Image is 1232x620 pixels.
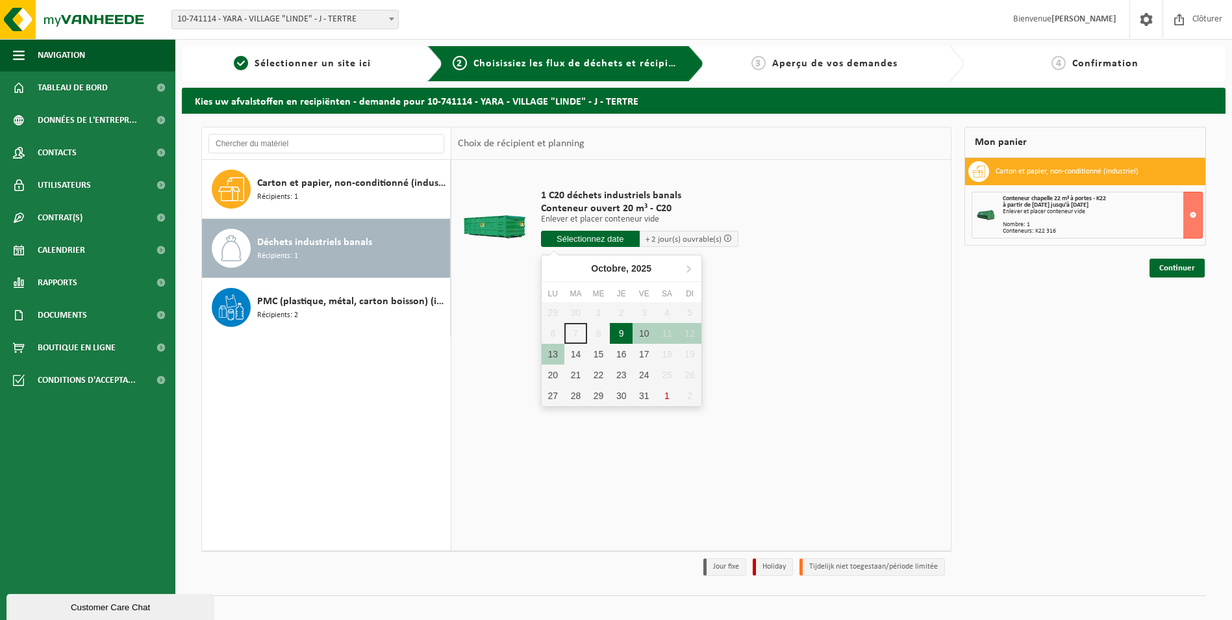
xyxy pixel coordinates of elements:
span: Données de l'entrepr... [38,104,137,136]
span: Confirmation [1072,58,1138,69]
span: Utilisateurs [38,169,91,201]
input: Chercher du matériel [208,134,444,153]
span: Récipients: 1 [257,191,298,203]
div: 9 [610,323,633,344]
button: Carton et papier, non-conditionné (industriel) Récipients: 1 [202,160,451,219]
span: + 2 jour(s) ouvrable(s) [646,235,722,244]
a: 1Sélectionner un site ici [188,56,417,71]
span: 1 [234,56,248,70]
button: PMC (plastique, métal, carton boisson) (industriel) Récipients: 2 [202,278,451,337]
span: Carton et papier, non-conditionné (industriel) [257,175,447,191]
span: Contrat(s) [38,201,82,234]
div: Mon panier [964,127,1206,158]
div: 20 [542,365,564,385]
div: Je [610,287,633,300]
h2: Kies uw afvalstoffen en recipiënten - demande pour 10-741114 - YARA - VILLAGE "LINDE" - J - TERTRE [182,88,1226,113]
div: 23 [610,365,633,385]
div: 27 [542,385,564,406]
div: 24 [633,365,655,385]
span: Déchets industriels banals [257,235,372,250]
strong: à partir de [DATE] jusqu'à [DATE] [1003,201,1088,209]
iframe: chat widget [6,591,217,620]
div: 22 [587,365,610,385]
span: Aperçu de vos demandes [772,58,898,69]
span: Boutique en ligne [38,331,116,364]
div: 21 [564,365,587,385]
div: 17 [633,344,655,365]
span: Choisissiez les flux de déchets et récipients [473,58,690,69]
div: Lu [542,287,564,300]
span: PMC (plastique, métal, carton boisson) (industriel) [257,294,447,309]
div: Conteneurs: K22 316 [1003,228,1202,235]
span: 1 C20 déchets industriels banals [541,189,738,202]
span: Conteneur ouvert 20 m³ - C20 [541,202,738,215]
i: 2025 [631,264,651,273]
div: 31 [633,385,655,406]
p: Enlever et placer conteneur vide [541,215,738,224]
h3: Carton et papier, non-conditionné (industriel) [996,161,1138,182]
span: Documents [38,299,87,331]
div: Ma [564,287,587,300]
div: Enlever et placer conteneur vide [1003,209,1202,215]
span: Contacts [38,136,77,169]
div: 13 [542,344,564,365]
div: Di [679,287,701,300]
span: 3 [751,56,766,70]
span: Calendrier [38,234,85,266]
li: Tijdelijk niet toegestaan/période limitée [799,558,945,576]
span: 4 [1051,56,1066,70]
span: Récipients: 1 [257,250,298,263]
input: Sélectionnez date [541,231,640,247]
a: Continuer [1150,259,1205,278]
span: 10-741114 - YARA - VILLAGE "LINDE" - J - TERTRE [171,10,399,29]
div: 30 [610,385,633,406]
div: 15 [587,344,610,365]
div: 14 [564,344,587,365]
span: Conteneur chapelle 22 m³ à portes - K22 [1003,195,1106,202]
span: 2 [453,56,467,70]
span: Conditions d'accepta... [38,364,136,396]
li: Holiday [753,558,793,576]
div: 16 [610,344,633,365]
div: 28 [564,385,587,406]
div: Me [587,287,610,300]
span: Récipients: 2 [257,309,298,322]
li: Jour fixe [703,558,746,576]
span: Tableau de bord [38,71,108,104]
span: 10-741114 - YARA - VILLAGE "LINDE" - J - TERTRE [172,10,398,29]
div: Choix de récipient et planning [451,127,591,160]
div: Octobre, [586,258,657,279]
div: Sa [655,287,678,300]
div: 10 [633,323,655,344]
span: Sélectionner un site ici [255,58,371,69]
button: Déchets industriels banals Récipients: 1 [202,219,451,278]
strong: [PERSON_NAME] [1051,14,1116,24]
div: Ve [633,287,655,300]
span: Navigation [38,39,85,71]
div: Nombre: 1 [1003,222,1202,228]
div: 29 [587,385,610,406]
span: Rapports [38,266,77,299]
